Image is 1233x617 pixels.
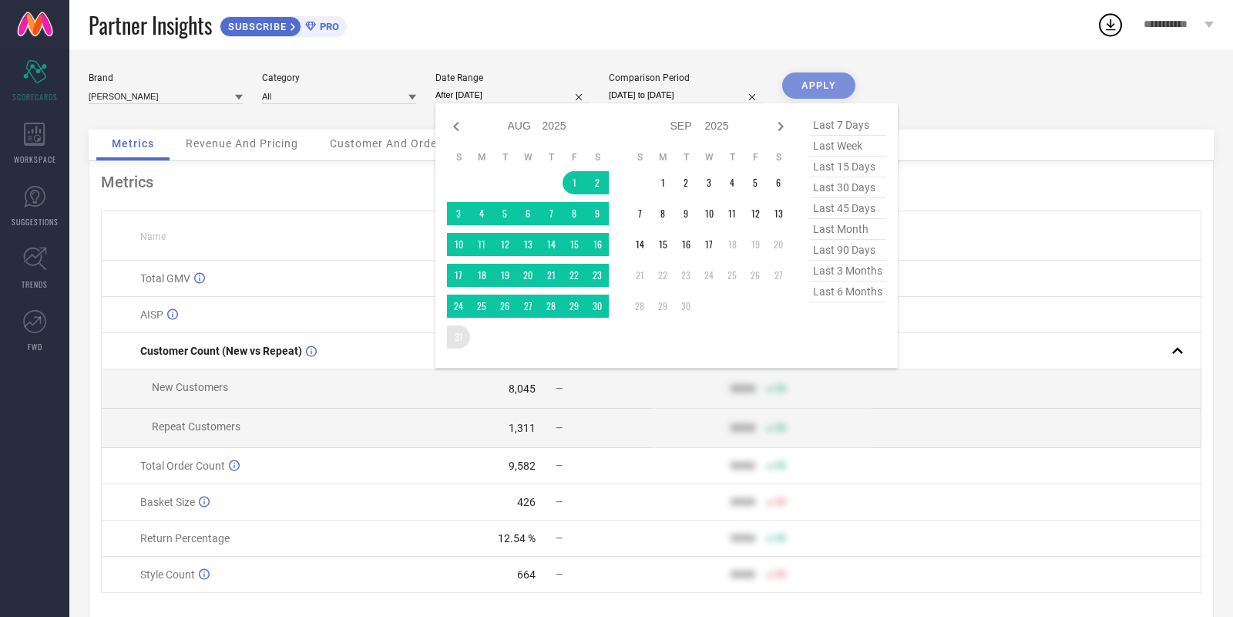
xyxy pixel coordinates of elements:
[1097,11,1124,39] div: Open download list
[316,21,339,32] span: PRO
[556,497,563,507] span: —
[447,295,470,318] td: Sun Aug 24 2025
[556,569,563,580] span: —
[775,460,786,471] span: 50
[539,295,563,318] td: Thu Aug 28 2025
[556,533,563,544] span: —
[809,219,886,240] span: last month
[12,91,58,103] span: SCORECARDS
[140,345,302,357] span: Customer Count (New vs Repeat)
[731,383,755,395] div: 9999
[731,460,755,472] div: 9999
[220,12,347,37] a: SUBSCRIBEPRO
[775,423,786,433] span: 50
[628,233,651,256] td: Sun Sep 14 2025
[493,151,516,164] th: Tuesday
[767,264,790,287] td: Sat Sep 27 2025
[556,423,563,433] span: —
[744,202,767,225] td: Fri Sep 12 2025
[556,383,563,394] span: —
[28,341,42,352] span: FWD
[721,171,744,194] td: Thu Sep 04 2025
[470,264,493,287] td: Mon Aug 18 2025
[22,278,48,290] span: TRENDS
[152,420,240,433] span: Repeat Customers
[101,173,1201,191] div: Metrics
[744,264,767,287] td: Fri Sep 26 2025
[697,233,721,256] td: Wed Sep 17 2025
[697,171,721,194] td: Wed Sep 03 2025
[556,460,563,471] span: —
[697,264,721,287] td: Wed Sep 24 2025
[628,202,651,225] td: Sun Sep 07 2025
[447,151,470,164] th: Sunday
[697,202,721,225] td: Wed Sep 10 2025
[767,151,790,164] th: Saturday
[731,568,755,581] div: 9999
[539,233,563,256] td: Thu Aug 14 2025
[539,151,563,164] th: Thursday
[493,202,516,225] td: Tue Aug 05 2025
[140,272,190,285] span: Total GMV
[517,568,536,581] div: 664
[609,72,763,83] div: Comparison Period
[767,202,790,225] td: Sat Sep 13 2025
[674,202,697,225] td: Tue Sep 09 2025
[731,496,755,508] div: 9999
[493,264,516,287] td: Tue Aug 19 2025
[493,295,516,318] td: Tue Aug 26 2025
[186,137,298,150] span: Revenue And Pricing
[435,72,590,83] div: Date Range
[651,295,674,318] td: Mon Sep 29 2025
[586,295,609,318] td: Sat Aug 30 2025
[586,202,609,225] td: Sat Aug 09 2025
[721,264,744,287] td: Thu Sep 25 2025
[809,261,886,282] span: last 3 months
[674,264,697,287] td: Tue Sep 23 2025
[628,151,651,164] th: Sunday
[721,151,744,164] th: Thursday
[809,157,886,177] span: last 15 days
[609,87,763,103] input: Select comparison period
[12,216,59,228] span: SUGGESTIONS
[586,151,609,164] th: Saturday
[140,568,195,581] span: Style Count
[651,264,674,287] td: Mon Sep 22 2025
[721,233,744,256] td: Thu Sep 18 2025
[563,295,586,318] td: Fri Aug 29 2025
[651,151,674,164] th: Monday
[809,198,886,219] span: last 45 days
[140,460,225,472] span: Total Order Count
[14,153,56,165] span: WORKSPACE
[771,117,790,136] div: Next month
[586,264,609,287] td: Sat Aug 23 2025
[674,295,697,318] td: Tue Sep 30 2025
[470,233,493,256] td: Mon Aug 11 2025
[435,87,590,103] input: Select date range
[563,233,586,256] td: Fri Aug 15 2025
[775,383,786,394] span: 50
[809,177,886,198] span: last 30 days
[809,282,886,302] span: last 6 months
[731,422,755,434] div: 9999
[152,381,228,393] span: New Customers
[447,325,470,349] td: Sun Aug 31 2025
[470,151,493,164] th: Monday
[447,117,465,136] div: Previous month
[330,137,448,150] span: Customer And Orders
[220,21,291,32] span: SUBSCRIBE
[744,151,767,164] th: Friday
[470,295,493,318] td: Mon Aug 25 2025
[744,233,767,256] td: Fri Sep 19 2025
[140,496,195,508] span: Basket Size
[809,240,886,261] span: last 90 days
[509,383,536,395] div: 8,045
[563,151,586,164] th: Friday
[89,9,212,41] span: Partner Insights
[674,151,697,164] th: Tuesday
[509,460,536,472] div: 9,582
[628,264,651,287] td: Sun Sep 21 2025
[775,569,786,580] span: 50
[447,264,470,287] td: Sun Aug 17 2025
[775,533,786,544] span: 50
